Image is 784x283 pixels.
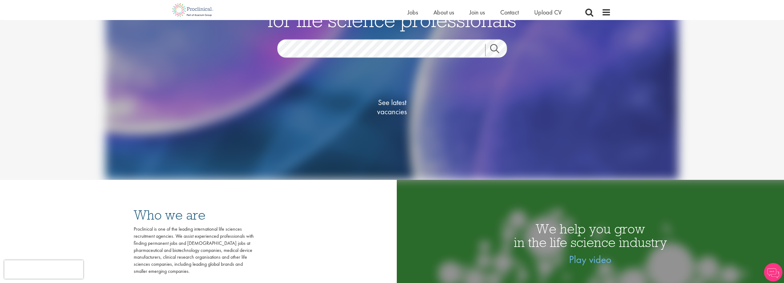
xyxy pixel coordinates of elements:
[534,8,562,16] a: Upload CV
[469,8,485,16] a: Join us
[500,8,519,16] a: Contact
[361,98,423,116] span: See latest vacancies
[433,8,454,16] a: About us
[134,208,254,222] h3: Who we are
[485,44,512,56] a: Job search submit button
[408,8,418,16] a: Jobs
[361,73,423,141] a: See latestvacancies
[764,263,782,281] img: Chatbot
[134,226,254,275] div: Proclinical is one of the leading international life sciences recruitment agencies. We assist exp...
[4,260,83,279] iframe: reCAPTCHA
[569,253,611,266] a: Play video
